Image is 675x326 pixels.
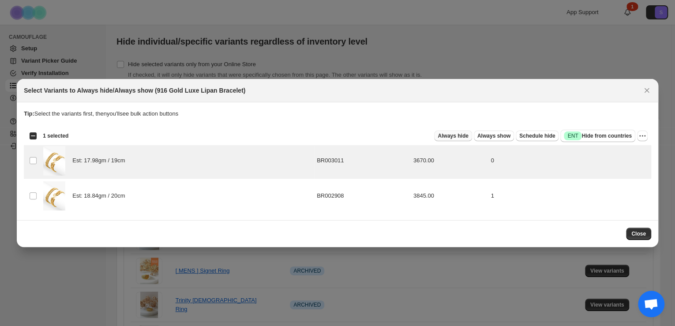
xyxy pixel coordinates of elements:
[314,178,411,213] td: BR002908
[24,86,245,95] h2: Select Variants to Always hide/Always show (916 Gold Luxe Lipan Bracelet)
[637,131,648,141] button: More actions
[438,132,468,139] span: Always hide
[631,230,646,237] span: Close
[567,132,578,139] span: ENT
[516,131,559,141] button: Schedule hide
[560,130,635,142] button: SuccessENTHide from countries
[641,84,653,97] button: Close
[434,131,472,141] button: Always hide
[314,143,411,178] td: BR003011
[72,156,130,165] span: Est: 17.98gm / 19cm
[43,132,68,139] span: 1 selected
[411,178,488,213] td: 3845.00
[626,228,651,240] button: Close
[488,178,651,213] td: 1
[564,131,631,140] span: Hide from countries
[43,146,65,176] img: 916GoldLipanHeartBracelet_762218c2-3385-4405-ad04-ae4d1bd3b3a3.jpg
[72,191,130,200] span: Est: 18.84gm / 20cm
[519,132,555,139] span: Schedule hide
[488,143,651,178] td: 0
[638,291,664,317] a: Open chat
[474,131,514,141] button: Always show
[24,110,34,117] strong: Tip:
[24,109,651,118] p: Select the variants first, then you'll see bulk action buttons
[477,132,510,139] span: Always show
[43,181,65,211] img: 916GoldLipanHeartBracelet_762218c2-3385-4405-ad04-ae4d1bd3b3a3.jpg
[411,143,488,178] td: 3670.00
